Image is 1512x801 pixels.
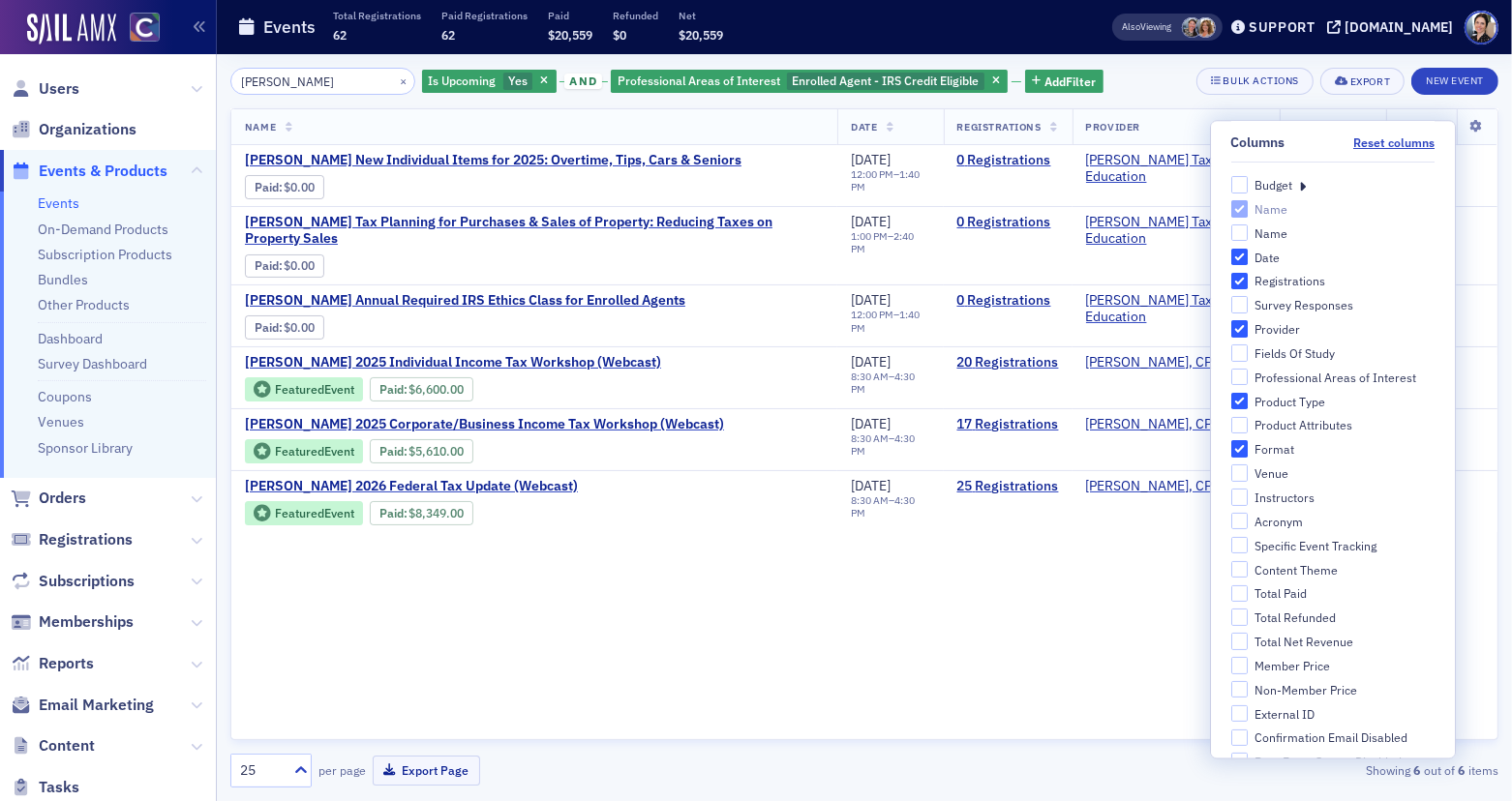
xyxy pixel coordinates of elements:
div: Acronym [1255,514,1303,530]
a: Paid [379,444,404,459]
span: $0 [613,27,626,43]
a: Subscriptions [11,571,135,592]
time: 8:30 AM [851,431,889,445]
span: $0.00 [285,258,316,273]
span: Don Farmer's New Individual Items for 2025: Overtime, Tips, Cars & Seniors [245,152,741,169]
span: and [564,74,602,89]
input: Total Net Revenue [1231,634,1249,651]
div: – [851,432,929,458]
a: Organizations [11,119,136,140]
h1: Events [263,15,316,39]
a: Registrations [11,529,133,550]
span: $20,559 [548,27,592,43]
span: [DATE] [851,415,891,432]
a: [PERSON_NAME], CPA PA [1086,416,1239,433]
time: 4:30 PM [851,431,915,458]
div: Survey Responses [1255,298,1353,314]
span: Don Farmer Tax Education [1086,292,1266,326]
a: [PERSON_NAME] Tax Education [1086,152,1266,186]
div: Showing out of items [1089,761,1498,779]
span: Tasks [39,777,79,798]
div: – [851,168,929,193]
span: 62 [333,27,347,43]
input: Specific Event Tracking [1231,537,1249,554]
input: External ID [1231,705,1249,723]
span: Reports [39,653,94,674]
div: – [851,494,929,519]
a: [PERSON_NAME] 2025 Individual Income Tax Workshop (Webcast) [245,354,661,371]
div: Featured Event [275,384,354,395]
a: Survey Dashboard [38,355,147,372]
time: 2:40 PM [851,229,914,255]
span: : [255,180,285,194]
button: and [559,74,608,89]
div: Total Paid [1255,586,1307,603]
button: Bulk Actions [1196,68,1314,95]
span: Don Farmer’s 2025 Corporate/Business Income Tax Workshop (Webcast) [245,416,724,433]
a: Sponsor Library [38,439,133,457]
div: Non-Member Price [1255,682,1357,698]
a: Paid [379,506,404,520]
span: Don Farmer, CPA PA [1086,416,1239,433]
span: Events & Products [39,161,167,182]
a: View Homepage [116,13,160,45]
a: Venues [38,413,84,430]
span: Don Farmer, CPA PA [1086,354,1239,371]
a: 0 Registrations [957,292,1059,310]
div: Budget [1255,177,1292,193]
div: Featured Event [275,446,354,457]
time: 1:40 PM [851,167,920,193]
button: Export Page [373,756,480,786]
div: Specific Event Tracking [1255,538,1376,554]
a: Reports [11,653,94,674]
a: Events [38,194,79,212]
span: 62 [441,27,455,43]
span: [DATE] [851,291,891,309]
span: Provider [1086,120,1140,133]
time: 4:30 PM [851,370,915,396]
span: Date [851,120,877,133]
span: [DATE] [851,353,891,371]
a: [PERSON_NAME] 2025 Corporate/Business Income Tax Workshop (Webcast) [245,416,724,433]
a: Paid [255,258,279,273]
input: Product Type [1231,393,1249,410]
span: : [255,258,285,273]
span: Don Farmer's Annual Required IRS Ethics Class for Enrolled Agents [245,292,685,310]
div: Export [1350,76,1390,87]
div: Yes [422,70,557,94]
input: Registrations [1231,273,1249,290]
div: Bulk Actions [1224,75,1299,86]
a: Dashboard [38,330,103,347]
span: $0.00 [285,180,316,194]
input: Member Price [1231,657,1249,674]
div: – [851,230,929,255]
time: 8:30 AM [851,370,889,383]
span: Email Marketing [39,695,154,716]
span: $0.00 [285,320,316,335]
img: SailAMX [27,14,116,44]
a: [PERSON_NAME] Tax Education [1086,214,1266,248]
time: 4:30 PM [851,493,915,519]
a: [PERSON_NAME] Tax Planning for Purchases & Sales of Property: Reducing Taxes on Property Sales [245,214,824,248]
button: AddFilter [1025,70,1104,94]
span: Organizations [39,119,136,140]
div: Fields Of Study [1255,345,1335,362]
a: Paid [255,180,279,194]
input: Survey Responses [1231,297,1249,314]
input: Name [1231,200,1249,218]
span: Memberships [39,611,134,633]
p: Total Registrations [333,9,421,22]
p: Refunded [613,9,658,22]
div: Featured Event [245,377,363,401]
a: [PERSON_NAME] New Individual Items for 2025: Overtime, Tips, Cars & Seniors [245,152,741,169]
span: Don Farmer, CPA PA [1086,478,1239,495]
a: Content [11,735,95,756]
span: : [255,320,285,335]
div: Instructors [1255,489,1315,506]
span: $20,559 [679,27,723,43]
a: 0 Registrations [957,214,1059,231]
div: Product Attributes [1255,418,1352,434]
input: Provider [1231,321,1249,339]
a: [PERSON_NAME], CPA PA [1086,354,1239,371]
a: Email Marketing [11,695,154,716]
